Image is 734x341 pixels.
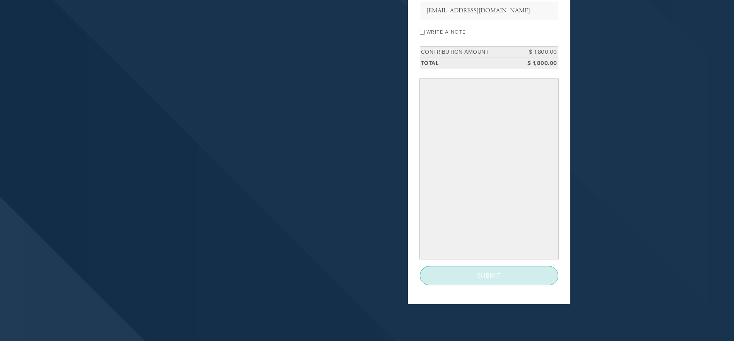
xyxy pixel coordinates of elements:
[524,47,558,58] td: $ 1,800.00
[420,47,524,58] td: Contribution Amount
[426,29,466,35] label: Write a note
[420,266,558,285] input: Submit
[421,80,557,257] iframe: Secure payment input frame
[420,58,524,69] td: Total
[524,58,558,69] td: $ 1,800.00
